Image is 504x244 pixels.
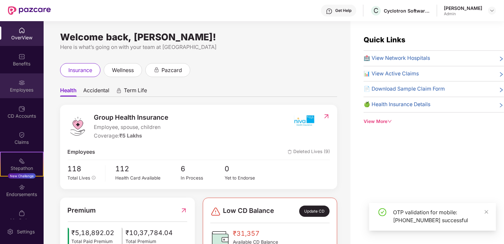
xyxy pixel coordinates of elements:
span: right [499,86,504,93]
span: 📊 View Active Claims [364,70,419,78]
span: pazcard [162,66,182,74]
img: RedirectIcon [323,113,330,120]
img: svg+xml;base64,PHN2ZyBpZD0iQ2xhaW0iIHhtbG5zPSJodHRwOi8vd3d3LnczLm9yZy8yMDAwL3N2ZyIgd2lkdGg9IjIwIi... [18,132,25,138]
span: check-circle [378,208,386,216]
span: Total Lives [68,175,90,181]
div: animation [116,88,122,94]
span: 🍏 Health Insurance Details [364,101,430,109]
div: Admin [444,11,482,17]
span: Low CD Balance [223,206,274,217]
div: Yet to Endorse [225,175,268,182]
span: ₹5,18,892.02 [72,228,115,238]
img: svg+xml;base64,PHN2ZyBpZD0iRHJvcGRvd24tMzJ4MzIiIHhtbG5zPSJodHRwOi8vd3d3LnczLm9yZy8yMDAwL3N2ZyIgd2... [489,8,495,13]
img: logo [68,116,88,136]
span: ₹5 Lakhs [120,133,142,139]
img: svg+xml;base64,PHN2ZyB4bWxucz0iaHR0cDovL3d3dy53My5vcmcvMjAwMC9zdmciIHdpZHRoPSIyMSIgaGVpZ2h0PSIyMC... [18,158,25,164]
span: C [374,7,378,15]
span: 📄 Download Sample Claim Form [364,85,445,93]
span: Deleted Lives (9) [288,148,330,156]
span: ₹10,37,784.04 [126,228,173,238]
img: svg+xml;base64,PHN2ZyBpZD0iSG9tZSIgeG1sbnM9Imh0dHA6Ly93d3cudzMub3JnLzIwMDAvc3ZnIiB3aWR0aD0iMjAiIG... [18,27,25,34]
span: down [387,119,392,124]
div: OTP validation for mobile: [PHONE_NUMBER] successful [393,208,488,224]
div: Get Help [335,8,351,13]
span: Premium [68,205,96,216]
div: animation [154,67,160,73]
img: svg+xml;base64,PHN2ZyBpZD0iU2V0dGluZy0yMHgyMCIgeG1sbnM9Imh0dHA6Ly93d3cudzMub3JnLzIwMDAvc3ZnIiB3aW... [7,228,14,235]
div: Health Card Available [115,175,181,182]
div: New Challenge [8,173,36,179]
span: close [484,210,489,214]
div: Coverage: [94,132,169,140]
img: svg+xml;base64,PHN2ZyBpZD0iTXlfT3JkZXJzIiBkYXRhLW5hbWU9Ik15IE9yZGVycyIgeG1sbnM9Imh0dHA6Ly93d3cudz... [18,210,25,217]
span: Health [60,87,77,97]
span: Quick Links [364,35,405,44]
div: Settings [15,228,37,235]
div: Here is what’s going on with your team at [GEOGRAPHIC_DATA] [60,43,337,51]
img: svg+xml;base64,PHN2ZyBpZD0iRW1wbG95ZWVzIiB4bWxucz0iaHR0cDovL3d3dy53My5vcmcvMjAwMC9zdmciIHdpZHRoPS... [18,79,25,86]
img: deleteIcon [288,150,292,154]
span: ₹31,357 [233,228,278,239]
span: Employees [68,148,95,156]
img: svg+xml;base64,PHN2ZyBpZD0iQ0RfQWNjb3VudHMiIGRhdGEtbmFtZT0iQ0QgQWNjb3VudHMiIHhtbG5zPSJodHRwOi8vd3... [18,105,25,112]
span: Group Health Insurance [94,112,169,123]
span: Employee, spouse, children [94,123,169,132]
img: svg+xml;base64,PHN2ZyBpZD0iRGFuZ2VyLTMyeDMyIiB4bWxucz0iaHR0cDovL3d3dy53My5vcmcvMjAwMC9zdmciIHdpZH... [210,206,221,217]
span: right [499,56,504,62]
div: Welcome back, [PERSON_NAME]! [60,34,337,40]
span: 118 [68,163,100,175]
span: right [499,71,504,78]
img: svg+xml;base64,PHN2ZyBpZD0iRW5kb3JzZW1lbnRzIiB4bWxucz0iaHR0cDovL3d3dy53My5vcmcvMjAwMC9zdmciIHdpZH... [18,184,25,190]
span: 6 [181,163,224,175]
span: 112 [115,163,181,175]
div: Stepathon [1,165,43,172]
div: [PERSON_NAME] [444,5,482,11]
span: insurance [68,66,92,74]
span: wellness [112,66,134,74]
span: 🏥 View Network Hospitals [364,54,430,62]
span: info-circle [92,176,96,180]
span: Accidental [83,87,109,97]
img: insurerIcon [292,112,316,129]
span: Term Life [124,87,147,97]
div: In Process [181,175,224,182]
span: right [499,102,504,109]
img: New Pazcare Logo [8,6,51,15]
div: View More [364,118,504,125]
span: 0 [225,163,268,175]
img: RedirectIcon [180,205,187,216]
div: Update CD [299,206,330,217]
div: Cyclotron Software Services LLP [384,8,430,14]
img: svg+xml;base64,PHN2ZyBpZD0iQmVuZWZpdHMiIHhtbG5zPSJodHRwOi8vd3d3LnczLm9yZy8yMDAwL3N2ZyIgd2lkdGg9Ij... [18,53,25,60]
img: svg+xml;base64,PHN2ZyBpZD0iSGVscC0zMngzMiIgeG1sbnM9Imh0dHA6Ly93d3cudzMub3JnLzIwMDAvc3ZnIiB3aWR0aD... [326,8,333,15]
